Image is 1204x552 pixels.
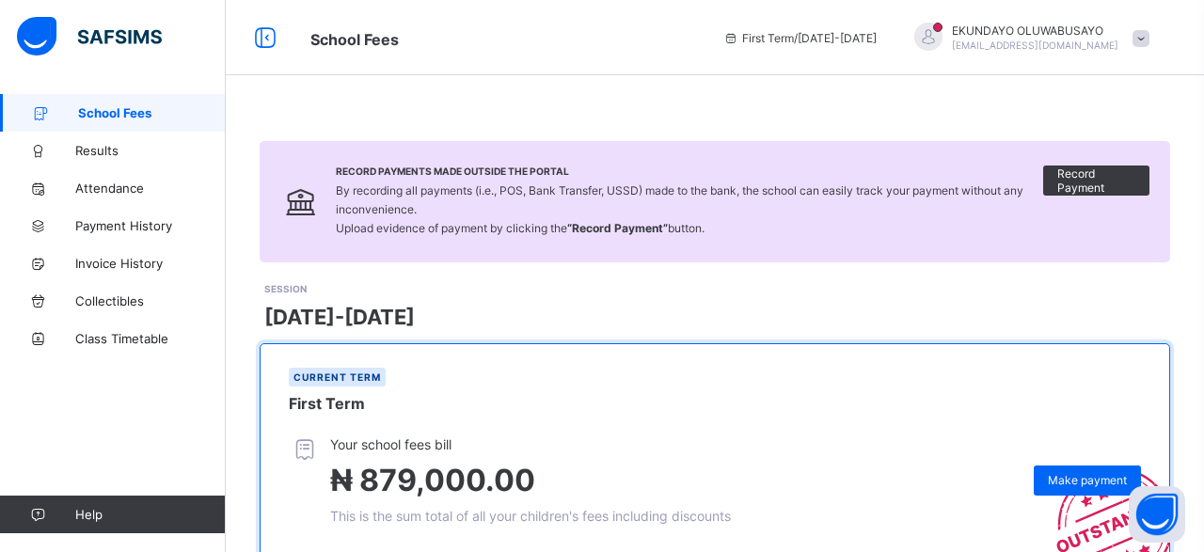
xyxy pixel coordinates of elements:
[723,31,877,45] span: session/term information
[1033,445,1169,552] img: outstanding-stamp.3c148f88c3ebafa6da95868fa43343a1.svg
[78,105,226,120] span: School Fees
[75,256,226,271] span: Invoice History
[567,221,668,235] b: “Record Payment”
[336,166,1043,177] span: Record Payments Made Outside the Portal
[75,293,226,308] span: Collectibles
[75,507,225,522] span: Help
[75,331,226,346] span: Class Timetable
[264,283,307,294] span: SESSION
[330,436,731,452] span: Your school fees bill
[1057,166,1135,195] span: Record Payment
[310,30,399,49] span: School Fees
[293,371,381,383] span: Current term
[17,17,162,56] img: safsims
[1129,486,1185,543] button: Open asap
[952,24,1118,38] span: EKUNDAYO OLUWABUSAYO
[75,218,226,233] span: Payment History
[75,143,226,158] span: Results
[75,181,226,196] span: Attendance
[264,305,415,329] span: [DATE]-[DATE]
[952,39,1118,51] span: [EMAIL_ADDRESS][DOMAIN_NAME]
[336,183,1023,235] span: By recording all payments (i.e., POS, Bank Transfer, USSD) made to the bank, the school can easil...
[330,508,731,524] span: This is the sum total of all your children's fees including discounts
[289,394,365,413] span: First Term
[1048,473,1127,487] span: Make payment
[895,23,1159,54] div: EKUNDAYOOLUWABUSAYO
[330,462,535,498] span: ₦ 879,000.00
